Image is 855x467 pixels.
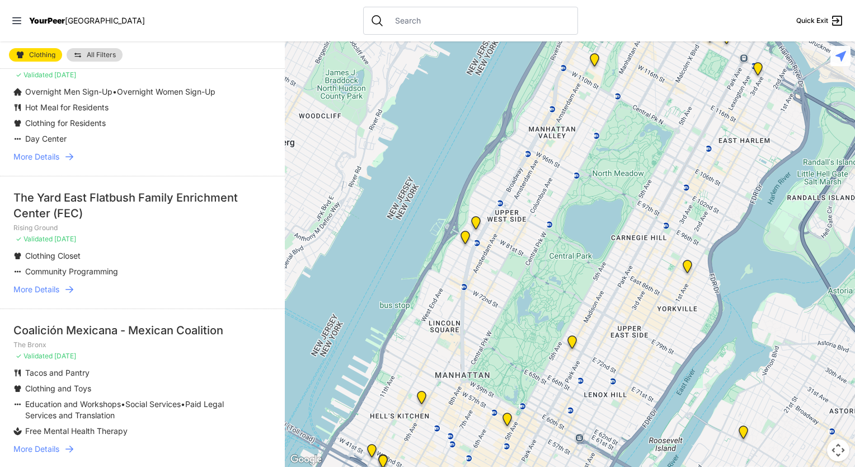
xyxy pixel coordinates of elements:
[29,52,55,58] span: Clothing
[827,439,849,461] button: Map camera controls
[13,340,271,349] p: The Bronx
[13,223,271,232] p: Rising Ground
[680,260,694,278] div: Avenue Church
[16,71,53,79] span: ✓ Validated
[588,53,602,71] div: The Cathedral Church of St. John the Divine
[16,235,53,243] span: ✓ Validated
[181,399,185,409] span: •
[388,15,571,26] input: Search
[112,87,117,96] span: •
[25,251,81,260] span: Clothing Closet
[751,62,765,80] div: Main Location
[13,443,59,455] span: More Details
[54,71,76,79] span: [DATE]
[121,399,125,409] span: •
[65,16,145,25] span: [GEOGRAPHIC_DATA]
[565,335,579,353] div: Manhattan
[13,151,271,162] a: More Details
[13,284,59,295] span: More Details
[415,391,429,409] div: 9th Avenue Drop-in Center
[469,216,483,234] div: Pathways Adult Drop-In Program
[796,16,828,25] span: Quick Exit
[25,134,67,143] span: Day Center
[54,235,76,243] span: [DATE]
[25,426,128,436] span: Free Mental Health Therapy
[796,14,844,27] a: Quick Exit
[87,52,116,58] span: All Filters
[13,443,271,455] a: More Details
[16,352,53,360] span: ✓ Validated
[288,452,325,467] img: Google
[736,426,750,443] div: Fancy Thrift Shop
[25,87,112,96] span: Overnight Men Sign-Up
[25,267,118,276] span: Community Programming
[25,368,90,377] span: Tacos and Pantry
[117,87,215,96] span: Overnight Women Sign-Up
[25,102,109,112] span: Hot Meal for Residents
[13,323,271,338] div: Coalición Mexicana - Mexican Coalition
[25,118,106,128] span: Clothing for Residents
[13,151,59,162] span: More Details
[25,384,91,393] span: Clothing and Toys
[54,352,76,360] span: [DATE]
[288,452,325,467] a: Open this area in Google Maps (opens a new window)
[29,17,145,24] a: YourPeer[GEOGRAPHIC_DATA]
[13,284,271,295] a: More Details
[9,48,62,62] a: Clothing
[25,399,121,409] span: Education and Workshops
[125,399,181,409] span: Social Services
[67,48,123,62] a: All Filters
[365,444,379,462] div: New York
[29,16,65,25] span: YourPeer
[13,190,271,221] div: The Yard East Flatbush Family Enrichment Center (FEC)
